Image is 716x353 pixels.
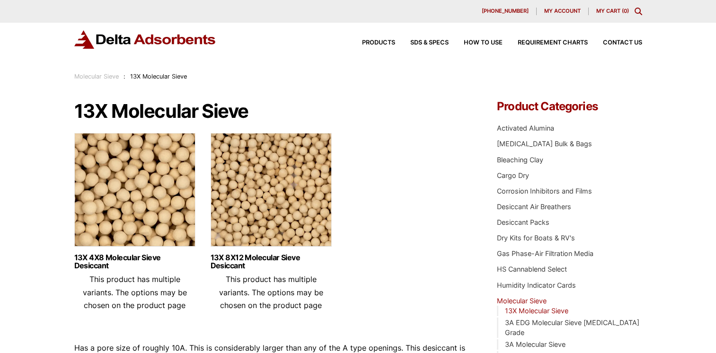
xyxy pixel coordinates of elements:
a: [PHONE_NUMBER] [474,8,537,15]
span: : [124,73,125,80]
a: How to Use [449,40,503,46]
a: Molecular Sieve [74,73,119,80]
a: 13X 8X12 Molecular Sieve Desiccant [211,254,332,270]
a: Humidity Indicator Cards [497,281,576,289]
a: Desiccant Packs [497,218,549,226]
a: My account [537,8,589,15]
div: Toggle Modal Content [635,8,642,15]
a: 3A EDG Molecular Sieve [MEDICAL_DATA] Grade [505,318,639,337]
span: This product has multiple variants. The options may be chosen on the product page [83,274,187,309]
a: SDS & SPECS [395,40,449,46]
a: Cargo Dry [497,171,529,179]
a: Products [347,40,395,46]
span: [PHONE_NUMBER] [482,9,529,14]
a: HS Cannablend Select [497,265,567,273]
a: Bleaching Clay [497,156,543,164]
span: 0 [624,8,627,14]
span: Requirement Charts [518,40,588,46]
a: Dry Kits for Boats & RV's [497,234,575,242]
a: Requirement Charts [503,40,588,46]
h1: 13X Molecular Sieve [74,101,469,122]
a: My Cart (0) [596,8,629,14]
a: Contact Us [588,40,642,46]
span: How to Use [464,40,503,46]
span: This product has multiple variants. The options may be chosen on the product page [219,274,323,309]
a: Gas Phase-Air Filtration Media [497,249,593,257]
span: SDS & SPECS [410,40,449,46]
a: Corrosion Inhibitors and Films [497,187,592,195]
a: Desiccant Air Breathers [497,203,571,211]
a: 3A Molecular Sieve [505,340,566,348]
img: Delta Adsorbents [74,30,216,49]
a: [MEDICAL_DATA] Bulk & Bags [497,140,592,148]
h4: Product Categories [497,101,642,112]
a: Activated Alumina [497,124,554,132]
a: Molecular Sieve [497,297,547,305]
a: 13X 4X8 Molecular Sieve Desiccant [74,254,195,270]
span: Products [362,40,395,46]
a: 13X Molecular Sieve [505,307,568,315]
span: 13X Molecular Sieve [130,73,187,80]
span: My account [544,9,581,14]
span: Contact Us [603,40,642,46]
